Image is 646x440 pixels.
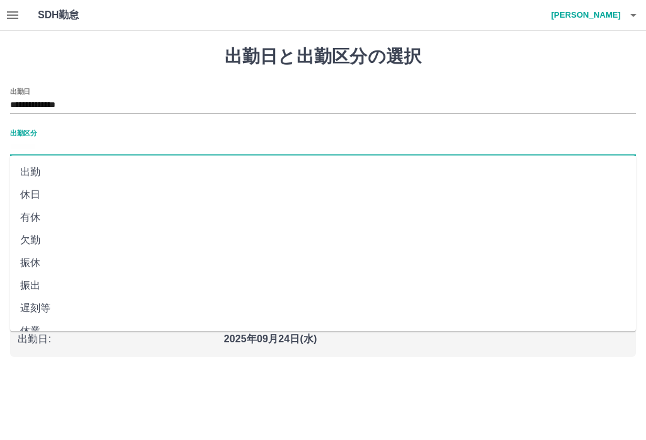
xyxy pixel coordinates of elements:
[10,128,37,137] label: 出勤区分
[18,332,216,347] p: 出勤日 :
[10,86,30,96] label: 出勤日
[10,46,636,67] h1: 出勤日と出勤区分の選択
[10,206,636,229] li: 有休
[10,161,636,183] li: 出勤
[224,333,317,344] b: 2025年09月24日(水)
[10,320,636,342] li: 休業
[10,229,636,252] li: 欠勤
[10,183,636,206] li: 休日
[10,252,636,274] li: 振休
[10,297,636,320] li: 遅刻等
[10,274,636,297] li: 振出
